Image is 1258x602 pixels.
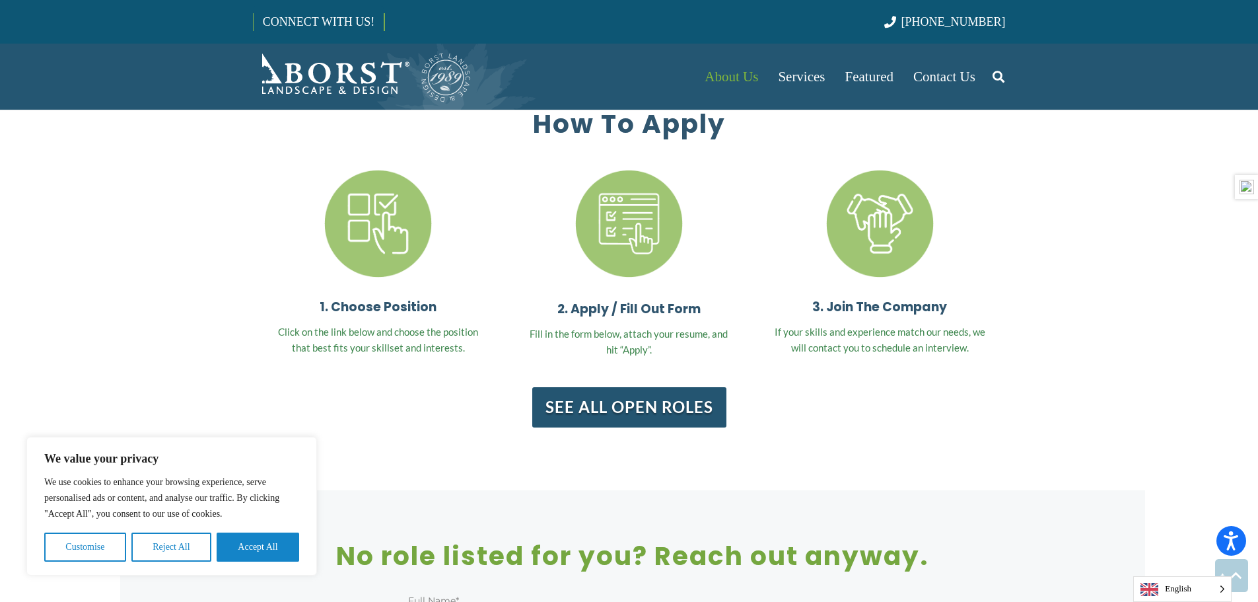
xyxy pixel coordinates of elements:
a: CONNECT WITH US! [254,6,384,38]
a: [PHONE_NUMBER] [884,15,1005,28]
p: We use cookies to enhance your browsing experience, serve personalised ads or content, and analys... [44,474,299,522]
p: Fill in the form below, attach your resume, and hit “Apply”. [523,326,734,357]
button: Accept All [217,533,299,562]
span: [PHONE_NUMBER] [901,15,1006,28]
p: How To Apply [273,109,986,140]
a: Featured [835,44,903,110]
button: Customise [44,533,126,562]
p: We value your privacy [44,451,299,467]
p: If your skills and experience match our needs, we will contact you to schedule an interview. [774,324,985,356]
div: We value your privacy [26,437,317,576]
a: Contact Us [903,44,985,110]
a: Back to top [1215,559,1248,592]
span: English [1134,577,1231,601]
p: Click on the link below and choose the position that best fits your skillset and interests. [273,324,484,356]
a: Borst-Logo [253,50,472,103]
aside: Language selected: English [1133,576,1232,602]
p: No role listed for you? Reach out anyway. [223,541,1043,572]
span: Featured [845,69,893,85]
span: Contact Us [913,69,975,85]
a: See All Open Roles [532,387,726,428]
p: 2. Apply / Fill Out Form [523,299,734,319]
p: 1. Choose Position [273,297,484,317]
span: Services [778,69,825,85]
button: Reject All [131,533,211,562]
p: 3. Join The Company [774,297,985,317]
span: About Us [705,69,758,85]
a: About Us [695,44,768,110]
a: Search [985,60,1012,93]
a: Services [768,44,835,110]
